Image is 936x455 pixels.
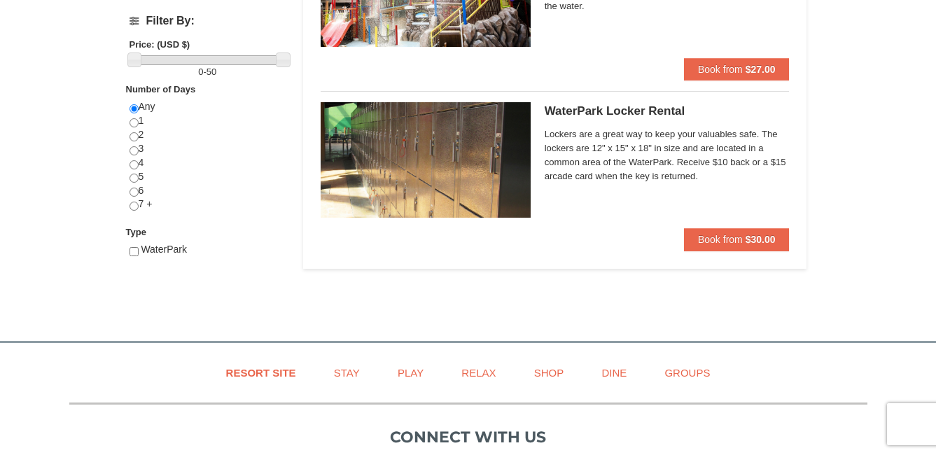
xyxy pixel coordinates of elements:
[69,426,867,449] p: Connect with us
[698,64,743,75] span: Book from
[746,234,776,245] strong: $30.00
[444,357,513,388] a: Relax
[130,65,286,79] label: -
[316,357,377,388] a: Stay
[698,234,743,245] span: Book from
[126,84,196,94] strong: Number of Days
[647,357,727,388] a: Groups
[584,357,644,388] a: Dine
[380,357,441,388] a: Play
[746,64,776,75] strong: $27.00
[130,100,286,225] div: Any 1 2 3 4 5 6 7 +
[198,66,203,77] span: 0
[684,228,790,251] button: Book from $30.00
[209,357,314,388] a: Resort Site
[545,127,790,183] span: Lockers are a great way to keep your valuables safe. The lockers are 12" x 15" x 18" in size and ...
[130,15,286,27] h4: Filter By:
[684,58,790,80] button: Book from $27.00
[207,66,216,77] span: 50
[545,104,790,118] h5: WaterPark Locker Rental
[130,39,190,50] strong: Price: (USD $)
[141,244,187,255] span: WaterPark
[321,102,531,217] img: 6619917-1005-d92ad057.png
[517,357,582,388] a: Shop
[126,227,146,237] strong: Type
